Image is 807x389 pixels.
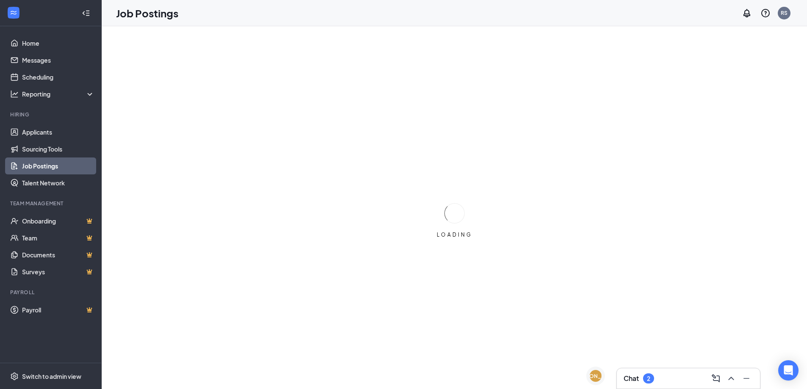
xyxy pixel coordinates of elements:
a: Talent Network [22,174,94,191]
a: OnboardingCrown [22,212,94,229]
a: Sourcing Tools [22,141,94,157]
div: Switch to admin view [22,372,81,381]
div: LOADING [433,231,476,238]
a: TeamCrown [22,229,94,246]
svg: Notifications [742,8,752,18]
div: Open Intercom Messenger [778,360,799,381]
svg: WorkstreamLogo [9,8,18,17]
svg: Analysis [10,90,19,98]
h1: Job Postings [116,6,178,20]
button: ComposeMessage [709,372,723,385]
div: [PERSON_NAME] [574,372,618,380]
a: DocumentsCrown [22,246,94,263]
a: Scheduling [22,69,94,86]
h3: Chat [624,374,639,383]
button: Minimize [740,372,753,385]
div: Reporting [22,90,95,98]
svg: QuestionInfo [760,8,771,18]
div: RS [781,9,788,17]
div: Hiring [10,111,93,118]
div: Team Management [10,200,93,207]
svg: Collapse [82,9,90,17]
a: PayrollCrown [22,301,94,318]
button: ChevronUp [724,372,738,385]
a: Messages [22,52,94,69]
div: 2 [647,375,650,382]
a: Home [22,35,94,52]
a: Job Postings [22,157,94,174]
a: SurveysCrown [22,263,94,280]
div: Payroll [10,289,93,296]
svg: Settings [10,372,19,381]
svg: ChevronUp [726,373,736,383]
svg: ComposeMessage [711,373,721,383]
a: Applicants [22,124,94,141]
svg: Minimize [741,373,752,383]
